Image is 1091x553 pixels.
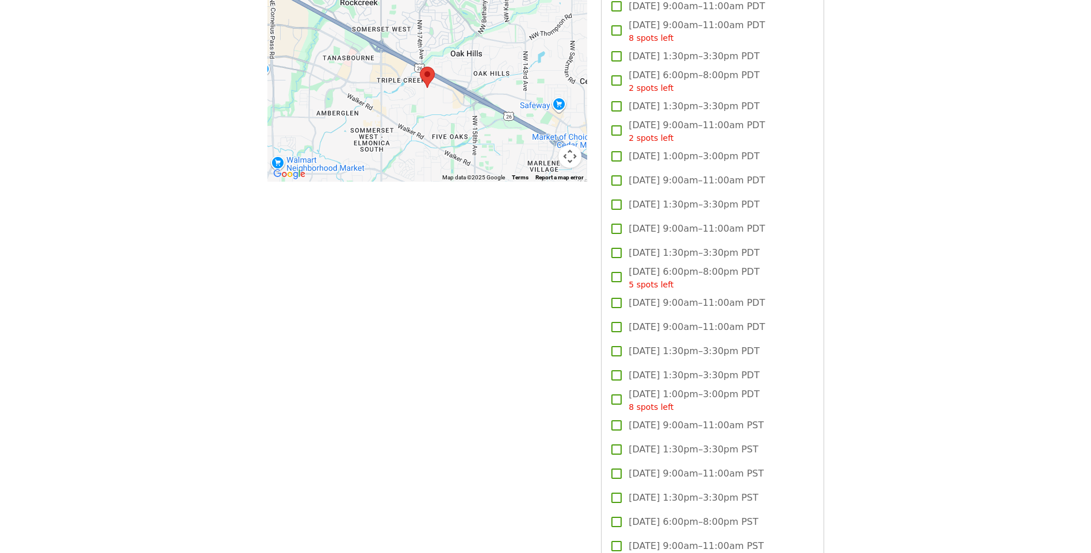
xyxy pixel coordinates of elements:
[629,149,759,163] span: [DATE] 1:00pm–3:00pm PDT
[629,133,673,143] span: 2 spots left
[629,387,759,413] span: [DATE] 1:00pm–3:00pm PDT
[629,18,765,44] span: [DATE] 9:00am–11:00am PDT
[629,118,765,144] span: [DATE] 9:00am–11:00am PDT
[629,174,765,187] span: [DATE] 9:00am–11:00am PDT
[629,99,759,113] span: [DATE] 1:30pm–3:30pm PDT
[629,265,759,291] span: [DATE] 6:00pm–8:00pm PDT
[629,83,673,93] span: 2 spots left
[629,418,764,432] span: [DATE] 9:00am–11:00am PST
[629,539,764,553] span: [DATE] 9:00am–11:00am PST
[629,402,673,412] span: 8 spots left
[629,491,758,505] span: [DATE] 1:30pm–3:30pm PST
[629,443,758,456] span: [DATE] 1:30pm–3:30pm PST
[558,145,581,168] button: Map camera controls
[535,174,584,181] a: Report a map error
[629,515,758,529] span: [DATE] 6:00pm–8:00pm PST
[629,49,759,63] span: [DATE] 1:30pm–3:30pm PDT
[629,33,673,43] span: 8 spots left
[270,167,308,182] a: Open this area in Google Maps (opens a new window)
[629,467,764,481] span: [DATE] 9:00am–11:00am PST
[629,198,759,212] span: [DATE] 1:30pm–3:30pm PDT
[442,174,505,181] span: Map data ©2025 Google
[629,222,765,236] span: [DATE] 9:00am–11:00am PDT
[629,68,759,94] span: [DATE] 6:00pm–8:00pm PDT
[629,344,759,358] span: [DATE] 1:30pm–3:30pm PDT
[629,368,759,382] span: [DATE] 1:30pm–3:30pm PDT
[629,296,765,310] span: [DATE] 9:00am–11:00am PDT
[512,174,529,181] a: Terms (opens in new tab)
[629,246,759,260] span: [DATE] 1:30pm–3:30pm PDT
[629,280,673,289] span: 5 spots left
[629,320,765,334] span: [DATE] 9:00am–11:00am PDT
[270,167,308,182] img: Google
